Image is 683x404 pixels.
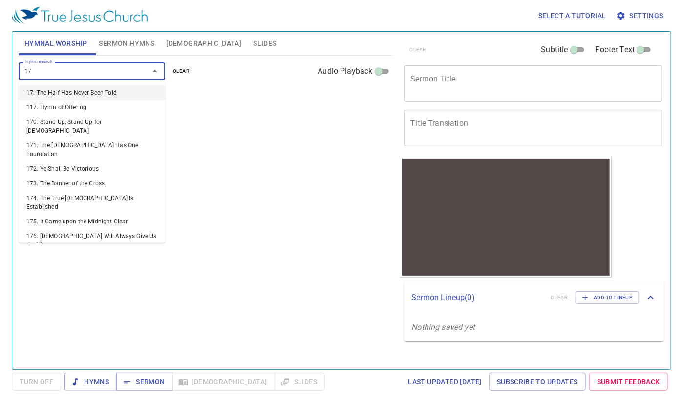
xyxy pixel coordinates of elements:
[72,376,109,388] span: Hymns
[412,323,475,332] i: Nothing saved yet
[253,38,276,50] span: Slides
[12,7,148,24] img: True Jesus Church
[19,214,165,229] li: 175. It Came upon the Midnight Clear
[19,115,165,138] li: 170. Stand Up, Stand Up for [DEMOGRAPHIC_DATA]
[148,64,162,78] button: Close
[19,85,165,100] li: 17. The Half Has Never Been Told
[19,162,165,176] li: 172. Ye Shall Be Victorious
[19,229,165,252] li: 176. [DEMOGRAPHIC_DATA] Will Always Give Us the Victory
[596,44,635,56] span: Footer Text
[166,38,241,50] span: [DEMOGRAPHIC_DATA]
[489,373,586,391] a: Subscribe to Updates
[541,44,568,56] span: Subtitle
[404,282,665,314] div: Sermon Lineup(0)clearAdd to Lineup
[116,373,172,391] button: Sermon
[404,373,486,391] a: Last updated [DATE]
[124,376,165,388] span: Sermon
[19,138,165,162] li: 171. The [DEMOGRAPHIC_DATA] Has One Foundation
[19,191,165,214] li: 174. The True [DEMOGRAPHIC_DATA] Is Established
[497,376,578,388] span: Subscribe to Updates
[64,373,117,391] button: Hymns
[582,293,633,302] span: Add to Lineup
[408,376,482,388] span: Last updated [DATE]
[99,38,154,50] span: Sermon Hymns
[173,67,190,76] span: clear
[19,176,165,191] li: 173. The Banner of the Cross
[19,100,165,115] li: 117. Hymn of Offering
[614,7,667,25] button: Settings
[167,65,196,77] button: clear
[618,10,663,22] span: Settings
[576,291,639,304] button: Add to Lineup
[597,376,660,388] span: Submit Feedback
[534,7,610,25] button: Select a tutorial
[412,292,543,303] p: Sermon Lineup ( 0 )
[24,38,87,50] span: Hymnal Worship
[400,157,612,278] iframe: from-child
[318,65,372,77] span: Audio Playback
[589,373,668,391] a: Submit Feedback
[538,10,606,22] span: Select a tutorial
